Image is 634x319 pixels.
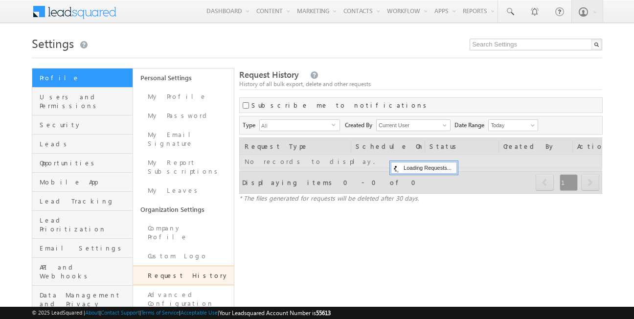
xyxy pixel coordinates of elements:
[345,119,376,130] span: Created By
[40,244,130,252] span: Email Settings
[239,69,299,80] span: Request History
[391,162,457,174] div: Loading Requests...
[32,115,133,135] a: Security
[40,92,130,110] span: Users and Permissions
[259,119,340,131] div: All
[133,200,234,219] a: Organization Settings
[40,159,130,167] span: Opportunities
[32,154,133,173] a: Opportunities
[32,239,133,258] a: Email Settings
[470,39,602,50] input: Search Settings
[133,87,234,106] a: My Profile
[489,121,535,130] span: Today
[32,211,133,239] a: Lead Prioritization
[133,285,234,313] a: Advanced Configuration
[40,178,130,186] span: Mobile App
[316,309,331,317] span: 55613
[239,194,419,202] span: * The files generated for requests will be deleted after 30 days.
[243,119,259,130] span: Type
[101,309,139,316] a: Contact Support
[32,35,74,51] span: Settings
[32,192,133,211] a: Lead Tracking
[32,308,331,318] span: © 2025 LeadSquared | | | | |
[133,153,234,181] a: My Report Subscriptions
[133,106,234,125] a: My Password
[85,309,99,316] a: About
[133,247,234,266] a: Custom Logo
[32,173,133,192] a: Mobile App
[376,119,451,131] input: Type to Search
[454,119,488,130] span: Date Range
[32,88,133,115] a: Users and Permissions
[32,135,133,154] a: Leads
[133,125,234,153] a: My Email Signature
[219,309,331,317] span: Your Leadsquared Account Number is
[133,68,234,87] a: Personal Settings
[40,197,130,205] span: Lead Tracking
[251,101,430,110] label: Subscribe me to notifications
[40,73,130,82] span: Profile
[141,309,179,316] a: Terms of Service
[32,286,133,314] a: Data Management and Privacy
[332,122,340,127] span: select
[40,291,130,308] span: Data Management and Privacy
[260,120,332,131] span: All
[133,181,234,200] a: My Leaves
[133,266,234,285] a: Request History
[437,120,450,130] a: Show All Items
[488,119,538,131] a: Today
[40,139,130,148] span: Leads
[32,258,133,286] a: API and Webhooks
[239,80,602,89] div: History of all bulk export, delete and other requests
[181,309,218,316] a: Acceptable Use
[40,263,130,280] span: API and Webhooks
[40,216,130,233] span: Lead Prioritization
[133,219,234,247] a: Company Profile
[40,120,130,129] span: Security
[32,68,133,88] a: Profile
